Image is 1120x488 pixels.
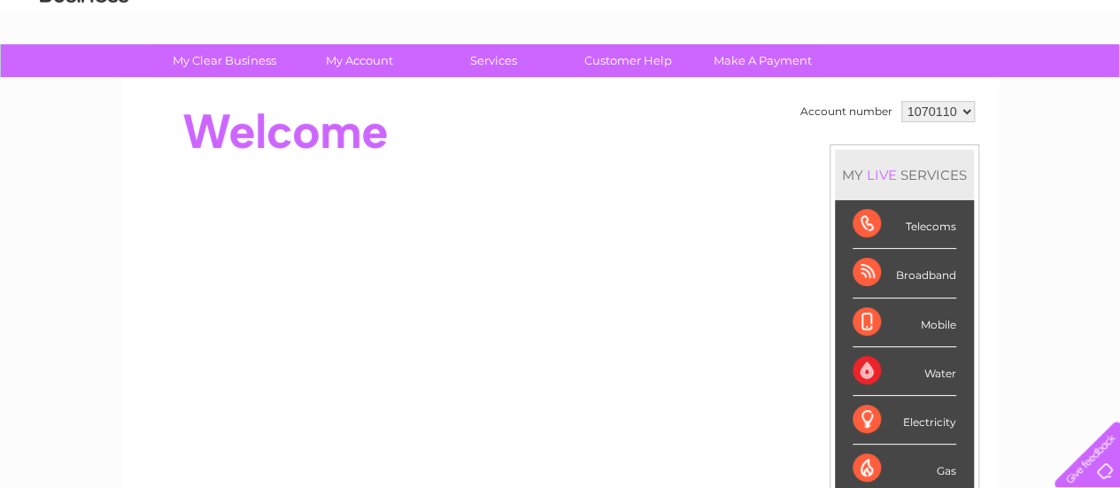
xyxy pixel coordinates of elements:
[902,75,955,89] a: Telecoms
[853,396,956,445] div: Electricity
[690,44,836,77] a: Make A Payment
[286,44,432,77] a: My Account
[966,75,992,89] a: Blog
[835,150,974,200] div: MY SERVICES
[853,249,956,298] div: Broadband
[796,97,897,127] td: Account number
[421,44,567,77] a: Services
[555,44,701,77] a: Customer Help
[853,298,956,347] div: Mobile
[39,46,129,100] img: logo.png
[151,44,297,77] a: My Clear Business
[808,75,842,89] a: Water
[1002,75,1046,89] a: Contact
[863,167,900,183] div: LIVE
[853,200,956,249] div: Telecoms
[1062,75,1103,89] a: Log out
[853,347,956,396] div: Water
[853,75,892,89] a: Energy
[143,10,979,86] div: Clear Business is a trading name of Verastar Limited (registered in [GEOGRAPHIC_DATA] No. 3667643...
[786,9,908,31] a: 0333 014 3131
